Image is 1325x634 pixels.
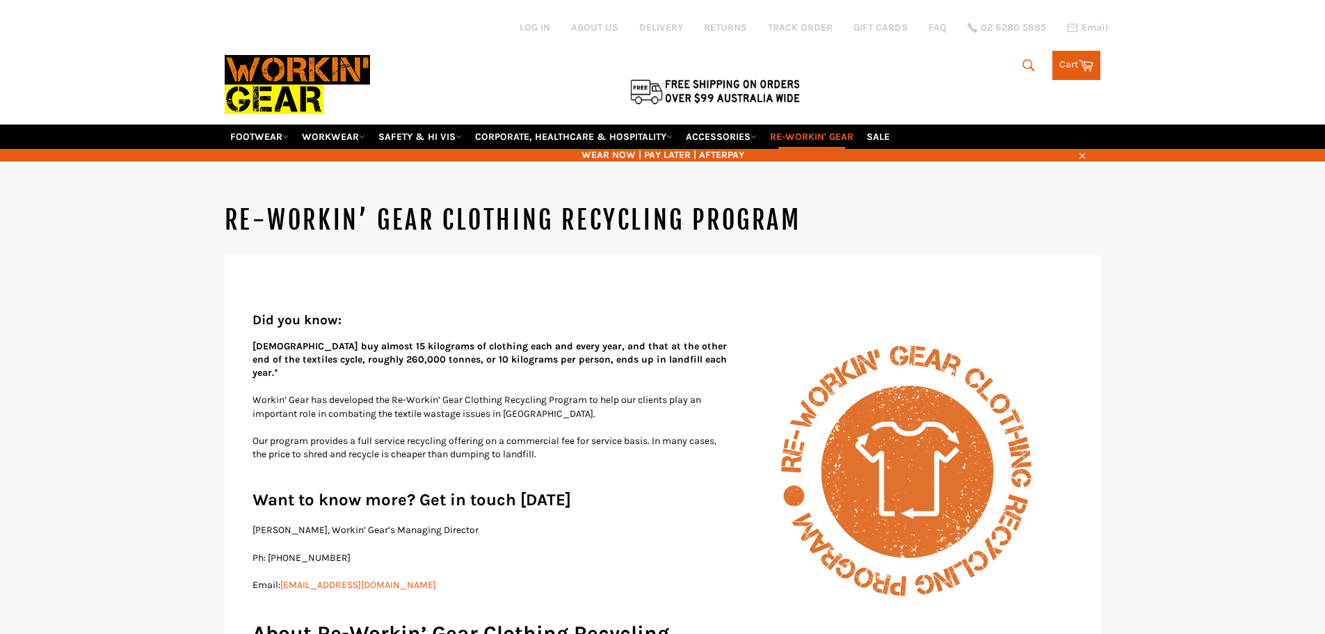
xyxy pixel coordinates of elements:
[861,125,895,149] a: SALE
[252,578,1073,592] p: Email:
[373,125,467,149] a: SAFETY & HI VIS
[1067,22,1108,33] a: Email
[469,125,678,149] a: CORPORATE, HEALTHCARE & HOSPITALITY
[225,148,1101,161] span: WEAR NOW | PAY LATER | AFTERPAY
[252,311,1073,329] h2: Did you know:
[680,125,762,149] a: ACCESSORIES
[252,551,1073,564] p: Ph: [PHONE_NUMBER]
[639,21,683,34] a: DELIVERY
[520,22,550,33] a: Log in
[225,203,1101,238] h1: Re-Workin’ Gear Clothing Recycling Program
[571,21,618,34] a: ABOUT US
[739,311,1073,631] img: Re-Workin' Gear - Clothing Recyvlnc Program
[252,434,1073,461] p: Our program provides a full service recycling offering on a commercial fee for service basis. In ...
[704,21,747,34] a: RETURNS
[252,489,1073,512] h3: Want to know more? Get in touch [DATE]
[764,125,859,149] a: RE-WORKIN' GEAR
[252,523,1073,537] p: [PERSON_NAME], Workin’ Gear’s Managing Director
[981,23,1046,33] span: 02 6280 5885
[628,77,802,106] img: Flat $9.95 shipping Australia wide
[252,340,727,379] strong: [DEMOGRAPHIC_DATA] buy almost 15 kilograms of clothing each and every year, and that at the other...
[225,45,370,124] img: Workin Gear leaders in Workwear, Safety Boots, PPE, Uniforms. Australia's No.1 in Workwear
[768,21,833,34] a: TRACK ORDER
[252,393,1073,420] p: Workin’ Gear has developed the Re-Workin’ Gear Clothing Recycling Program to help our clients pla...
[929,21,947,34] a: FAQ
[296,125,371,149] a: WORKWEAR
[1052,51,1100,80] a: Cart
[280,579,436,591] a: [EMAIL_ADDRESS][DOMAIN_NAME]
[1082,23,1108,33] span: Email
[225,125,294,149] a: FOOTWEAR
[853,21,908,34] a: GIFT CARDS
[967,23,1046,33] a: 02 6280 5885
